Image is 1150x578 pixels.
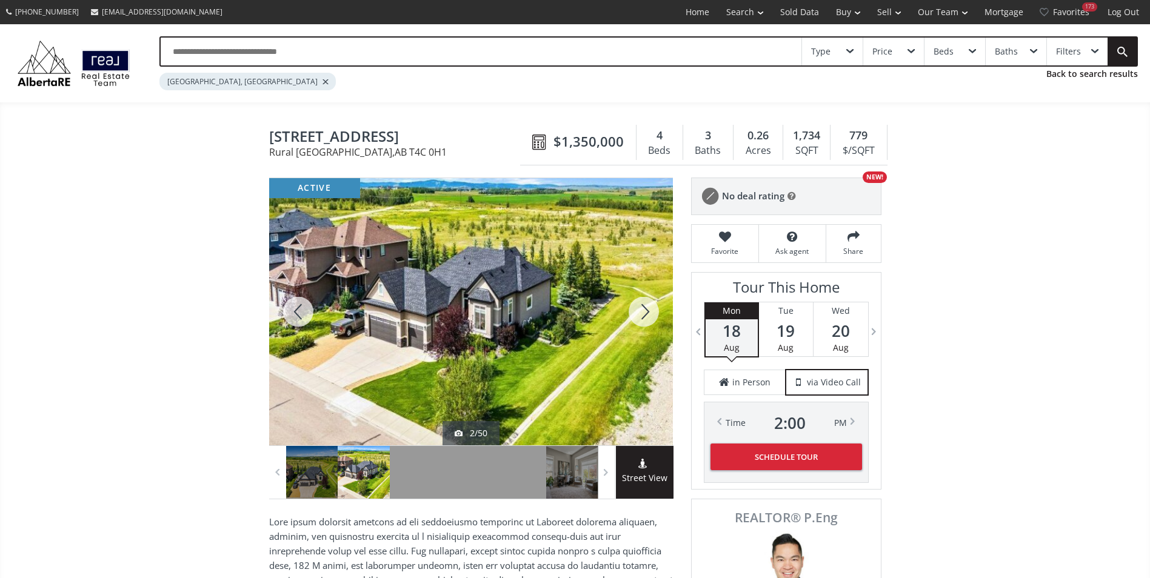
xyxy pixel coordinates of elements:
[706,302,758,319] div: Mon
[832,246,875,256] span: Share
[724,342,740,353] span: Aug
[722,190,784,202] span: No deal rating
[706,322,758,339] span: 18
[643,142,677,160] div: Beds
[85,1,229,23] a: [EMAIL_ADDRESS][DOMAIN_NAME]
[726,414,847,431] div: Time PM
[616,471,674,485] span: Street View
[15,7,79,17] span: [PHONE_NUMBER]
[740,142,777,160] div: Acres
[269,178,360,198] div: active
[872,47,892,56] div: Price
[698,184,722,208] img: rating icon
[833,342,849,353] span: Aug
[455,427,487,439] div: 2/50
[793,128,820,144] span: 1,734
[814,322,868,339] span: 20
[704,279,869,302] h3: Tour This Home
[710,443,862,470] button: Schedule Tour
[814,302,868,319] div: Wed
[759,322,813,339] span: 19
[269,178,673,445] div: 22 Monterra Way Rural Rocky View County, AB T4C 0H1 - Photo 2 of 50
[759,302,813,319] div: Tue
[995,47,1018,56] div: Baths
[1046,68,1138,80] a: Back to search results
[269,128,526,147] span: 22 Monterra Way
[765,246,820,256] span: Ask agent
[12,38,135,89] img: Logo
[102,7,222,17] span: [EMAIL_ADDRESS][DOMAIN_NAME]
[732,376,771,388] span: in Person
[643,128,677,144] div: 4
[689,142,727,160] div: Baths
[934,47,954,56] div: Beds
[837,128,880,144] div: 779
[269,147,526,157] span: Rural [GEOGRAPHIC_DATA] , AB T4C 0H1
[778,342,794,353] span: Aug
[811,47,831,56] div: Type
[807,376,861,388] span: via Video Call
[1082,2,1097,12] div: 173
[740,128,777,144] div: 0.26
[789,142,824,160] div: SQFT
[705,511,868,524] span: REALTOR® P.Eng
[863,171,887,183] div: NEW!
[689,128,727,144] div: 3
[1056,47,1081,56] div: Filters
[774,414,806,431] span: 2 : 00
[159,73,336,90] div: [GEOGRAPHIC_DATA], [GEOGRAPHIC_DATA]
[553,132,624,151] span: $1,350,000
[837,142,880,160] div: $/SQFT
[698,246,752,256] span: Favorite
